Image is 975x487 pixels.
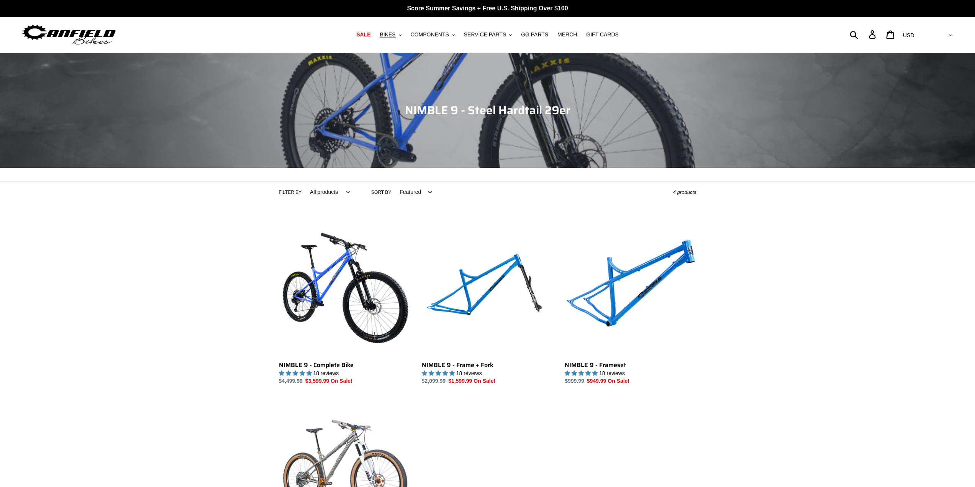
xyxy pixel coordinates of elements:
input: Search [854,26,873,43]
a: GIFT CARDS [582,30,623,40]
button: SERVICE PARTS [460,30,516,40]
span: BIKES [380,31,395,38]
a: GG PARTS [517,30,552,40]
span: GG PARTS [521,31,548,38]
span: NIMBLE 9 - Steel Hardtail 29er [405,101,570,119]
span: COMPONENTS [411,31,449,38]
a: MERCH [554,30,581,40]
span: MERCH [557,31,577,38]
label: Filter by [279,189,302,196]
a: SALE [352,30,374,40]
span: GIFT CARDS [586,31,619,38]
img: Canfield Bikes [21,23,117,47]
span: SERVICE PARTS [464,31,506,38]
button: COMPONENTS [407,30,459,40]
button: BIKES [376,30,405,40]
span: 4 products [673,189,696,195]
span: SALE [356,31,370,38]
label: Sort by [371,189,391,196]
